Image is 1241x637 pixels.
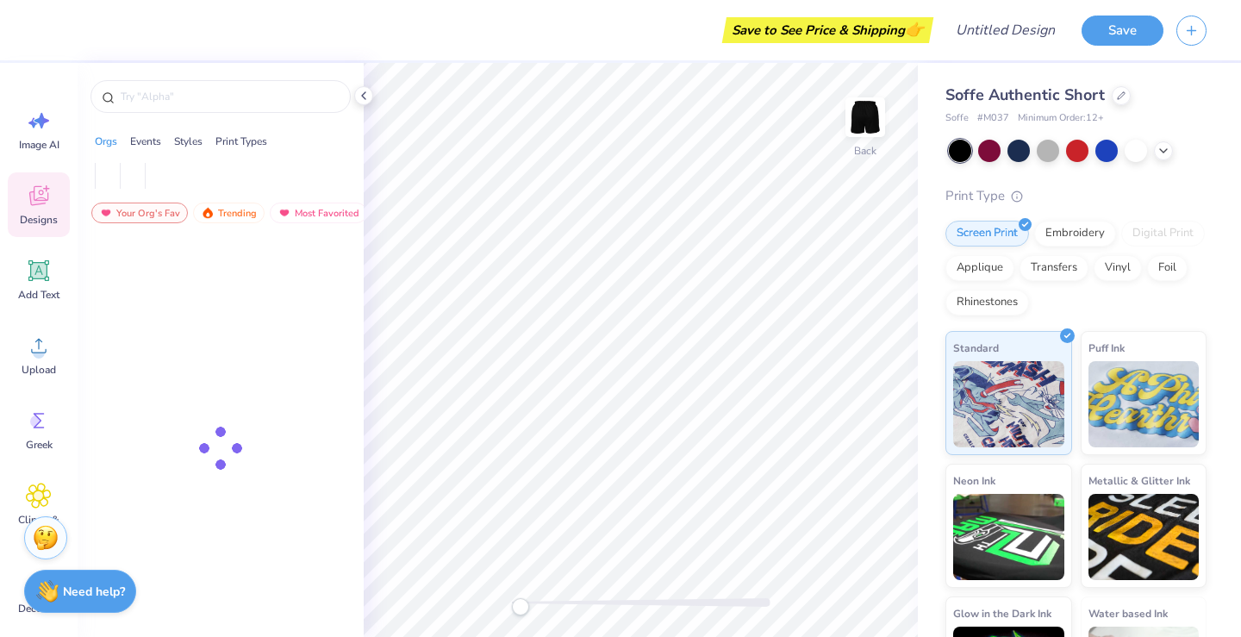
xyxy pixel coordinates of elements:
span: Image AI [19,138,59,152]
span: Standard [953,339,999,357]
span: Water based Ink [1088,604,1168,622]
div: Trending [193,203,265,223]
div: Save to See Price & Shipping [727,17,929,43]
button: Save [1082,16,1163,46]
span: Upload [22,363,56,377]
div: Embroidery [1034,221,1116,247]
div: Digital Print [1121,221,1205,247]
span: Soffe Authentic Short [945,84,1105,105]
span: Clipart & logos [10,513,67,540]
span: Neon Ink [953,472,995,490]
span: Decorate [18,602,59,615]
span: Designs [20,213,58,227]
div: Vinyl [1094,255,1142,281]
span: Greek [26,438,53,452]
span: Puff Ink [1088,339,1125,357]
div: Orgs [95,134,117,149]
div: Your Org's Fav [91,203,188,223]
img: trending.gif [201,207,215,219]
span: Glow in the Dark Ink [953,604,1051,622]
img: most_fav.gif [278,207,291,219]
img: Standard [953,361,1064,447]
div: Screen Print [945,221,1029,247]
div: Rhinestones [945,290,1029,315]
div: Applique [945,255,1014,281]
img: Metallic & Glitter Ink [1088,494,1200,580]
div: Accessibility label [512,598,529,615]
span: 👉 [905,19,924,40]
div: Print Type [945,186,1207,206]
img: Puff Ink [1088,361,1200,447]
img: most_fav.gif [99,207,113,219]
span: Minimum Order: 12 + [1018,111,1104,126]
div: Back [854,143,876,159]
div: Print Types [215,134,267,149]
div: Foil [1147,255,1188,281]
div: Styles [174,134,203,149]
span: Soffe [945,111,969,126]
img: Back [848,100,882,134]
img: Neon Ink [953,494,1064,580]
span: Metallic & Glitter Ink [1088,472,1190,490]
div: Events [130,134,161,149]
input: Try "Alpha" [119,88,340,105]
div: Transfers [1020,255,1088,281]
div: Most Favorited [270,203,367,223]
span: Add Text [18,288,59,302]
strong: Need help? [63,584,125,600]
input: Untitled Design [942,13,1069,47]
span: # M037 [977,111,1009,126]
